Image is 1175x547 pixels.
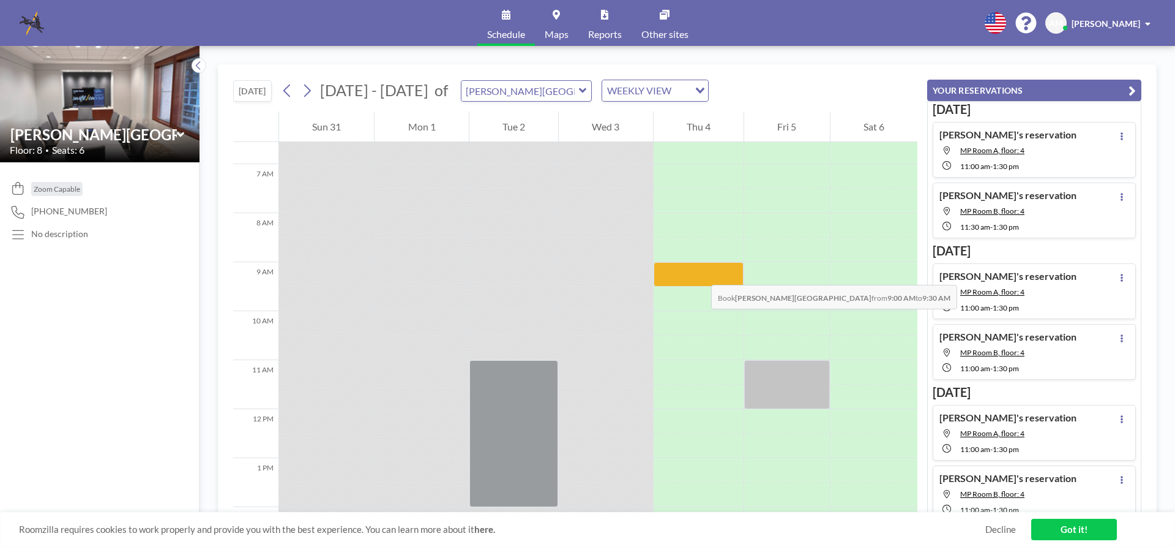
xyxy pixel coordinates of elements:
[233,164,278,213] div: 7 AM
[545,29,569,39] span: Maps
[939,412,1076,424] h4: [PERSON_NAME]'s reservation
[933,102,1136,117] h3: [DATE]
[993,222,1019,232] span: 1:30 PM
[939,472,1076,485] h4: [PERSON_NAME]'s reservation
[990,303,993,312] span: -
[474,524,495,535] a: here.
[960,287,1024,296] span: MP Room A, floor: 4
[960,429,1024,438] span: MP Room A, floor: 4
[960,222,990,232] span: 11:30 AM
[960,489,1024,499] span: MP Room B, floor: 4
[933,385,1136,400] h3: [DATE]
[960,146,1024,155] span: MP Room A, floor: 4
[654,111,744,142] div: Thu 4
[990,162,993,171] span: -
[1072,18,1140,29] span: [PERSON_NAME]
[605,83,674,99] span: WEEKLY VIEW
[52,144,84,156] span: Seats: 6
[34,184,80,194] span: Zoom Capable
[1031,519,1117,540] a: Got it!
[990,445,993,454] span: -
[233,409,278,458] div: 12 PM
[993,445,1019,454] span: 1:30 PM
[233,360,278,409] div: 11 AM
[1049,18,1063,29] span: AM
[461,81,579,101] input: Ansley Room
[233,458,278,507] div: 1 PM
[939,331,1076,343] h4: [PERSON_NAME]'s reservation
[320,81,428,99] span: [DATE] - [DATE]
[993,364,1019,373] span: 1:30 PM
[990,222,993,232] span: -
[10,126,177,143] input: Ansley Room
[887,293,916,303] b: 9:00 AM
[487,29,525,39] span: Schedule
[927,80,1141,101] button: YOUR RESERVATIONS
[375,111,468,142] div: Mon 1
[233,213,278,262] div: 8 AM
[960,303,990,312] span: 11:00 AM
[993,162,1019,171] span: 1:30 PM
[960,445,990,454] span: 11:00 AM
[31,228,88,240] div: No description
[939,129,1076,141] h4: [PERSON_NAME]'s reservation
[960,364,990,373] span: 11:00 AM
[939,270,1076,282] h4: [PERSON_NAME]'s reservation
[588,29,622,39] span: Reports
[735,293,871,303] b: [PERSON_NAME][GEOGRAPHIC_DATA]
[559,111,652,142] div: Wed 3
[960,505,990,515] span: 11:00 AM
[711,285,957,309] span: Book from to
[233,311,278,360] div: 10 AM
[960,348,1024,357] span: MP Room B, floor: 4
[45,146,49,154] span: •
[939,189,1076,202] h4: [PERSON_NAME]'s reservation
[830,111,917,142] div: Sat 6
[993,505,1019,515] span: 1:30 PM
[233,80,272,102] button: [DATE]
[10,144,42,156] span: Floor: 8
[279,111,374,142] div: Sun 31
[19,524,985,535] span: Roomzilla requires cookies to work properly and provide you with the best experience. You can lea...
[985,524,1016,535] a: Decline
[990,364,993,373] span: -
[233,262,278,311] div: 9 AM
[20,11,44,36] img: organization-logo
[641,29,688,39] span: Other sites
[675,83,688,99] input: Search for option
[960,162,990,171] span: 11:00 AM
[435,81,448,100] span: of
[922,293,950,303] b: 9:30 AM
[990,505,993,515] span: -
[469,111,558,142] div: Tue 2
[31,206,107,217] span: [PHONE_NUMBER]
[602,80,708,101] div: Search for option
[933,243,1136,258] h3: [DATE]
[960,206,1024,216] span: MP Room B, floor: 4
[993,303,1019,312] span: 1:30 PM
[744,111,829,142] div: Fri 5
